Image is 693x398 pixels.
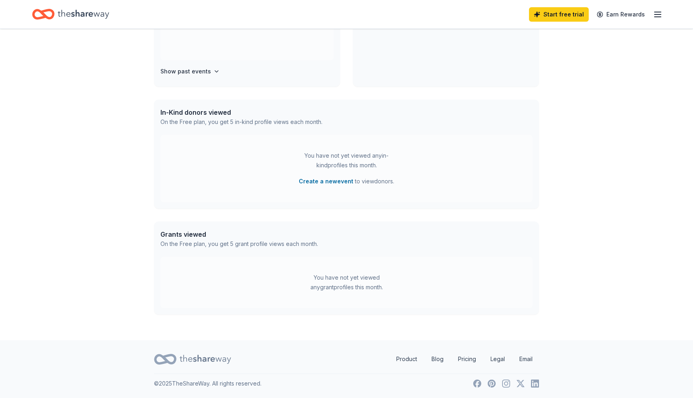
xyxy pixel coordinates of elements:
a: Legal [484,351,511,367]
div: On the Free plan, you get 5 grant profile views each month. [160,239,318,249]
div: On the Free plan, you get 5 in-kind profile views each month. [160,117,322,127]
a: Earn Rewards [592,7,650,22]
div: In-Kind donors viewed [160,108,322,117]
p: © 2025 TheShareWay. All rights reserved. [154,379,261,388]
a: Home [32,5,109,24]
nav: quick links [390,351,539,367]
a: Start free trial [529,7,589,22]
a: Blog [425,351,450,367]
div: Grants viewed [160,229,318,239]
a: Product [390,351,423,367]
h4: Show past events [160,67,211,76]
button: Create a newevent [299,177,353,186]
div: You have not yet viewed any grant profiles this month. [296,273,397,292]
div: You have not yet viewed any in-kind profiles this month. [296,151,397,170]
a: Email [513,351,539,367]
span: to view donors . [299,177,394,186]
a: Pricing [452,351,482,367]
button: Show past events [160,67,220,76]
